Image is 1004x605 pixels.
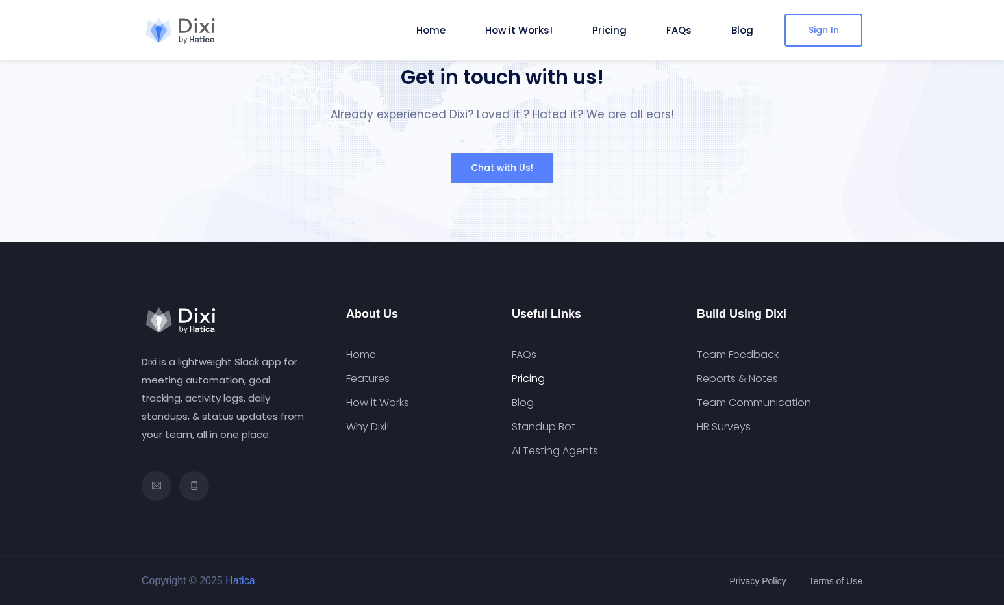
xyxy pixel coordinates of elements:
[697,420,751,433] a: HR Surveys
[809,576,862,586] a: Terms of Use
[512,348,536,361] a: FAQs
[697,348,779,361] a: Team Feedback
[729,576,786,586] a: Privacy Policy
[346,372,390,385] a: Features
[726,23,759,38] a: Blog
[512,307,677,322] h3: Useful Links
[697,396,811,409] a: Team Communication
[512,444,598,457] a: AI Testing Agents
[587,23,632,38] a: Pricing
[142,353,307,444] p: Dixi is a lightweight Slack app for meeting automation, goal tracking, activity logs, daily stand...
[346,348,376,361] a: Home
[661,23,697,38] a: FAQs
[451,153,553,183] button: Chat with Us!
[346,396,409,409] a: How it Works
[512,396,534,409] a: Blog
[512,420,575,433] a: Standup Bot
[512,372,545,385] a: Pricing
[223,575,255,586] a: Hatica
[784,14,862,47] a: Sign In
[142,574,492,587] p: Copyright © 2025
[262,103,742,125] p: Already experienced Dixi? Loved it ? Hated it? We are all ears!
[697,372,778,385] a: Reports & Notes
[480,23,558,38] a: How it Works!
[262,61,742,94] h2: Get in touch with us!
[346,307,492,322] h3: About Us
[697,307,862,322] h3: Build Using Dixi
[411,23,451,38] a: Home
[346,420,389,433] a: Why Dixi!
